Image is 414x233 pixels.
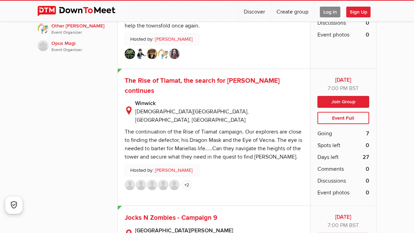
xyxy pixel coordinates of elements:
b: 27 [363,153,369,161]
a: Jocks N Zombies - Campaign 9 [125,214,217,222]
span: Event photos [317,31,349,39]
b: [DATE] [317,213,369,221]
img: Opus Magi [38,40,49,51]
img: Opus Magi [169,180,180,190]
b: 0 [366,188,369,197]
a: Create group [271,1,314,22]
span: Spots left [317,141,340,150]
span: Europe/London [349,85,359,92]
b: 7 [366,129,369,138]
b: 0 [366,165,369,173]
b: 0 [366,19,369,27]
a: Other [PERSON_NAME]Event Organizer [38,19,107,36]
span: Opus Magi [51,40,107,54]
span: Other [PERSON_NAME] [51,22,107,36]
span: Going [317,129,332,138]
img: Gemma Johnson [158,180,168,190]
a: [PERSON_NAME] [155,167,193,174]
span: Event photos [317,188,349,197]
img: Other Dave [38,23,49,34]
a: +2 [182,180,192,190]
button: Join Group [317,96,369,108]
div: The continuation of the Rise of Tiamat campaign. Our explorers are close to finding the defector,... [125,128,302,160]
a: [PERSON_NAME] [155,35,193,43]
a: Opus MagiEvent Organizer [38,36,107,54]
img: Rhys Breare [125,180,135,190]
b: Winwick [135,99,303,107]
img: Kate H [169,49,180,59]
img: Nakitatatata [147,180,157,190]
a: Sign Up [346,1,376,22]
b: 0 [366,141,369,150]
img: Carl D [136,49,146,59]
b: [DATE] [317,76,369,84]
b: 0 [366,31,369,39]
span: 7:00 PM [328,85,348,92]
img: DownToMeet [38,6,126,16]
span: Comments [317,165,344,173]
img: ETicky [136,180,146,190]
b: 0 [366,177,369,185]
p: Hosted by: [125,164,199,176]
span: [DEMOGRAPHIC_DATA][GEOGRAPHIC_DATA], [GEOGRAPHIC_DATA], [GEOGRAPHIC_DATA] [135,108,249,123]
a: Log In [314,1,346,22]
span: Discussions [317,19,346,27]
a: The Rise of Tiamat, the search for [PERSON_NAME] continues [125,77,280,95]
a: Discover [238,1,271,22]
span: Europe/London [349,222,359,229]
span: Discussions [317,177,346,185]
span: 7:00 PM [328,222,348,229]
div: Event Full [317,112,369,124]
span: Sign Up [346,7,371,17]
img: Other Dave [158,49,168,59]
img: Ben Jordan [147,49,157,59]
span: Log In [320,7,340,17]
img: Mike Horrill [125,49,135,59]
span: Days left [317,153,339,161]
p: Hosted by: [125,33,199,45]
i: Event Organizer [51,30,107,36]
i: Event Organizer [51,47,107,53]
